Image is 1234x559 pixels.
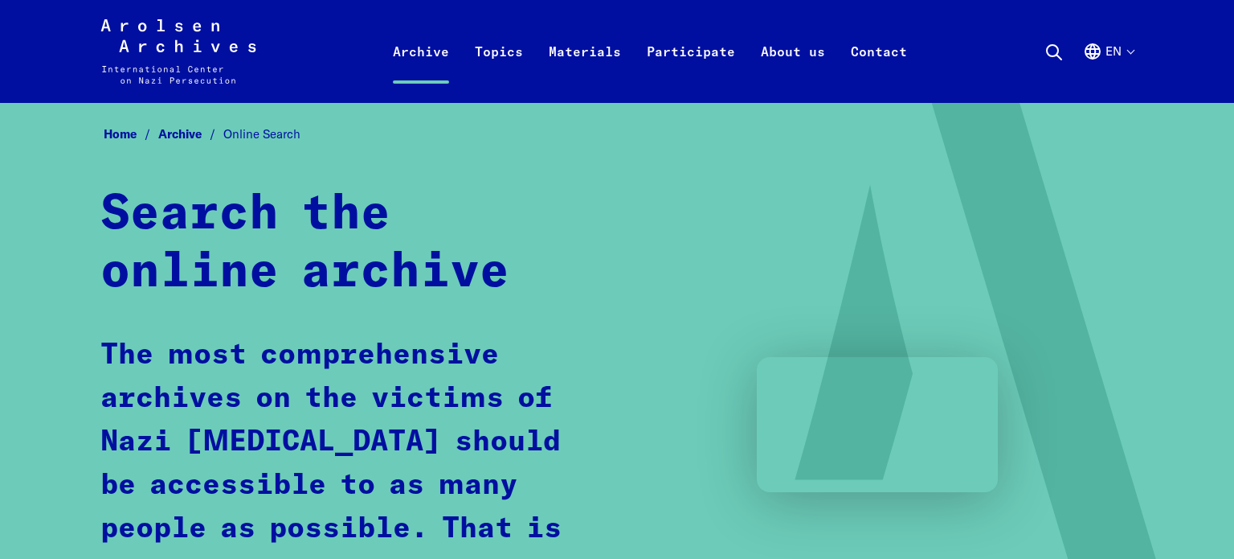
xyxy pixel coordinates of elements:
strong: Search the online archive [100,191,509,297]
a: Archive [380,39,462,103]
span: Online Search [223,126,300,142]
a: Participate [634,39,748,103]
button: English, language selection [1083,42,1134,100]
nav: Breadcrumb [100,122,1134,147]
a: Topics [462,39,536,103]
a: About us [748,39,838,103]
a: Contact [838,39,920,103]
a: Materials [536,39,634,103]
nav: Primary [380,19,920,84]
a: Home [104,126,158,142]
a: Archive [158,126,223,142]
